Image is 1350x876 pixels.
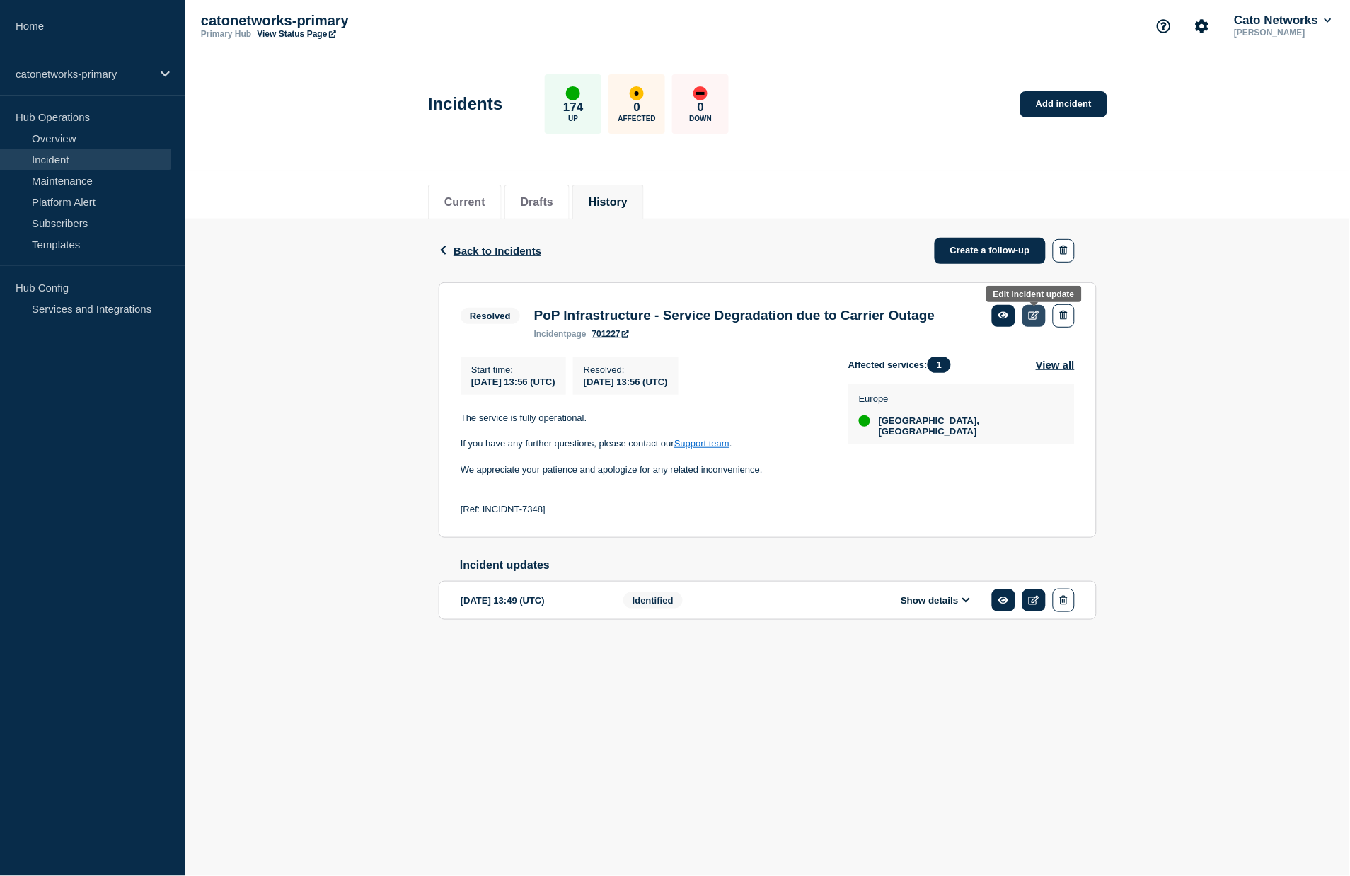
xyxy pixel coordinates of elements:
span: [DATE] 13:56 (UTC) [584,376,668,387]
p: 174 [563,100,583,115]
button: Current [444,196,485,209]
p: We appreciate your patience and apologize for any related inconvenience. [461,463,826,476]
p: If you have any further questions, please contact our . [461,437,826,450]
a: Add incident [1020,91,1107,117]
span: Back to Incidents [454,245,541,257]
p: Europe [859,393,1061,404]
div: [DATE] 13:49 (UTC) [461,589,602,612]
p: 0 [634,100,640,115]
p: [PERSON_NAME] [1231,28,1334,38]
p: catonetworks-primary [16,68,151,80]
p: Primary Hub [201,29,251,39]
button: Drafts [521,196,553,209]
p: Down [690,115,712,122]
div: down [693,86,708,100]
button: Back to Incidents [439,245,541,257]
div: Edit incident update [993,289,1075,299]
p: Up [568,115,578,122]
p: page [534,329,587,339]
a: View Status Page [257,29,335,39]
div: affected [630,86,644,100]
button: History [589,196,628,209]
p: catonetworks-primary [201,13,484,29]
a: Support team [674,438,729,449]
span: incident [534,329,567,339]
span: Identified [623,592,683,609]
p: Affected [618,115,656,122]
button: View all [1036,357,1075,373]
button: Support [1149,11,1179,41]
h3: PoP Infrastructure - Service Degradation due to Carrier Outage [534,308,935,323]
button: Cato Networks [1231,13,1334,28]
p: 0 [698,100,704,115]
p: [Ref: INCIDNT-7348] [461,503,826,516]
div: up [566,86,580,100]
h2: Incident updates [460,559,1097,572]
p: Resolved : [584,364,668,375]
a: Create a follow-up [935,238,1046,264]
p: Start time : [471,364,555,375]
p: The service is fully operational. [461,412,826,425]
a: 701227 [592,329,629,339]
span: [GEOGRAPHIC_DATA], [GEOGRAPHIC_DATA] [879,415,1061,437]
div: up [859,415,870,427]
span: 1 [928,357,951,373]
button: Account settings [1187,11,1217,41]
span: Resolved [461,308,520,324]
button: Show details [896,594,974,606]
h1: Incidents [428,94,502,114]
span: Affected services: [848,357,958,373]
span: [DATE] 13:56 (UTC) [471,376,555,387]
